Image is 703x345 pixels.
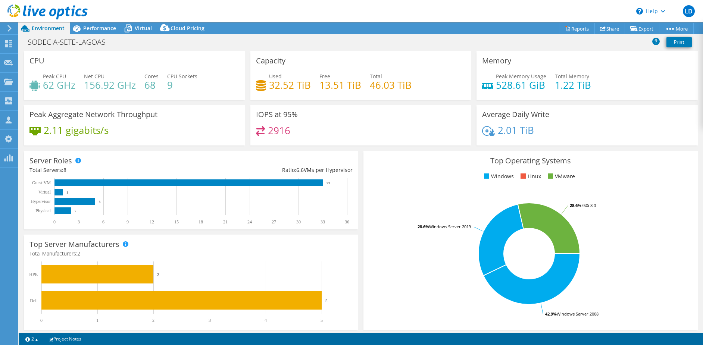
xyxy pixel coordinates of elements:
[519,172,541,181] li: Linux
[32,25,65,32] span: Environment
[35,208,51,213] text: Physical
[167,81,197,89] h4: 9
[29,272,38,277] text: HPE
[84,73,104,80] span: Net CPU
[38,189,51,195] text: Virtual
[482,110,549,119] h3: Average Daily Write
[29,157,72,165] h3: Server Roles
[135,25,152,32] span: Virtual
[559,23,595,34] a: Reports
[594,23,625,34] a: Share
[482,57,511,65] h3: Memory
[269,73,282,80] span: Used
[29,250,353,258] h4: Total Manufacturers:
[43,81,75,89] h4: 62 GHz
[77,250,80,257] span: 2
[29,57,44,65] h3: CPU
[96,318,99,323] text: 1
[319,73,330,80] span: Free
[199,219,203,225] text: 18
[63,166,66,173] span: 8
[78,219,80,225] text: 3
[296,219,301,225] text: 30
[247,219,252,225] text: 24
[570,203,581,208] tspan: 28.6%
[99,200,101,204] text: 5
[43,334,87,344] a: Project Notes
[150,219,154,225] text: 12
[174,219,179,225] text: 15
[256,110,298,119] h3: IOPS at 95%
[209,318,211,323] text: 3
[30,298,38,303] text: Dell
[43,73,66,80] span: Peak CPU
[666,37,692,47] a: Print
[20,334,43,344] a: 2
[319,81,361,89] h4: 13.51 TiB
[171,25,204,32] span: Cloud Pricing
[32,180,51,185] text: Guest VM
[321,219,325,225] text: 33
[369,157,692,165] h3: Top Operating Systems
[265,318,267,323] text: 4
[31,199,51,204] text: Hypervisor
[223,219,228,225] text: 21
[167,73,197,80] span: CPU Sockets
[326,181,330,185] text: 33
[272,219,276,225] text: 27
[24,38,117,46] h1: SODECIA-SETE-LAGOAS
[144,73,159,80] span: Cores
[29,110,157,119] h3: Peak Aggregate Network Throughput
[557,311,599,317] tspan: Windows Server 2008
[555,73,589,80] span: Total Memory
[269,81,311,89] h4: 32.52 TiB
[44,126,109,134] h4: 2.11 gigabits/s
[126,219,129,225] text: 9
[482,172,514,181] li: Windows
[84,81,136,89] h4: 156.92 GHz
[625,23,659,34] a: Export
[325,298,328,303] text: 5
[191,166,353,174] div: Ratio: VMs per Hypervisor
[53,219,56,225] text: 0
[496,73,546,80] span: Peak Memory Usage
[545,311,557,317] tspan: 42.9%
[29,166,191,174] div: Total Servers:
[29,240,119,248] h3: Top Server Manufacturers
[659,23,694,34] a: More
[581,203,596,208] tspan: ESXi 8.0
[496,81,546,89] h4: 528.61 GiB
[256,57,285,65] h3: Capacity
[683,5,695,17] span: LD
[66,191,68,194] text: 1
[370,73,382,80] span: Total
[144,81,159,89] h4: 68
[321,318,323,323] text: 5
[75,209,76,213] text: 2
[345,219,349,225] text: 36
[498,126,534,134] h4: 2.01 TiB
[370,81,412,89] h4: 46.03 TiB
[102,219,104,225] text: 6
[40,318,43,323] text: 0
[546,172,575,181] li: VMware
[555,81,591,89] h4: 1.22 TiB
[429,224,471,229] tspan: Windows Server 2019
[83,25,116,32] span: Performance
[157,272,159,277] text: 2
[296,166,304,173] span: 6.6
[418,224,429,229] tspan: 28.6%
[152,318,154,323] text: 2
[268,126,290,135] h4: 2916
[636,8,643,15] svg: \n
